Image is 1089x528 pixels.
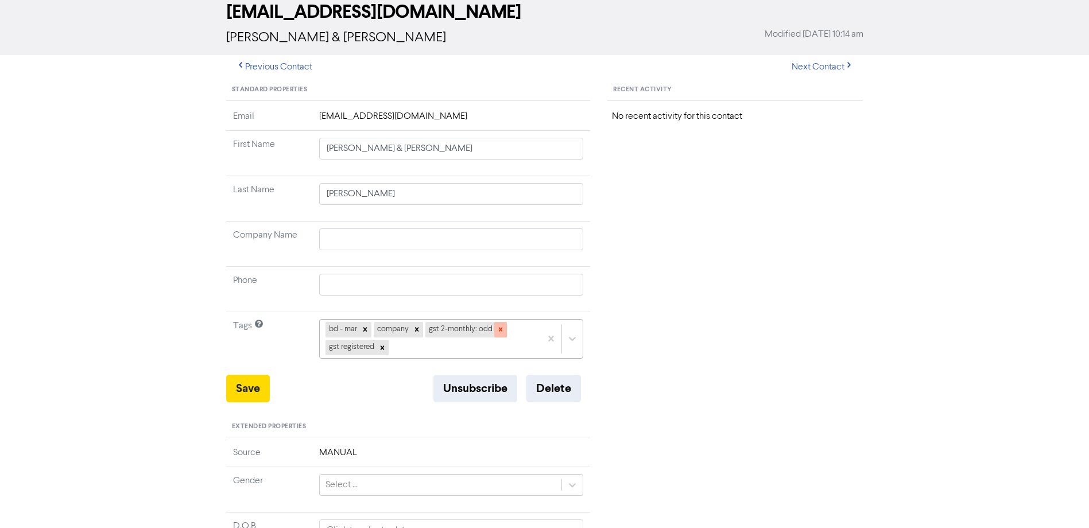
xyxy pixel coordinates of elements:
td: Phone [226,267,312,312]
div: No recent activity for this contact [612,110,858,123]
td: Source [226,446,312,467]
div: Select ... [325,478,358,492]
button: Previous Contact [226,55,322,79]
td: Email [226,110,312,131]
iframe: Chat Widget [945,404,1089,528]
td: MANUAL [312,446,591,467]
td: Gender [226,467,312,513]
button: Next Contact [782,55,863,79]
span: [PERSON_NAME] & [PERSON_NAME] [226,31,446,45]
td: Company Name [226,222,312,267]
div: Extended Properties [226,416,591,438]
h2: [EMAIL_ADDRESS][DOMAIN_NAME] [226,1,863,23]
button: Delete [526,375,581,402]
td: Tags [226,312,312,375]
td: Last Name [226,176,312,222]
div: gst registered [325,340,376,355]
button: Save [226,375,270,402]
div: gst 2-monthly: odd [425,322,494,337]
td: [EMAIL_ADDRESS][DOMAIN_NAME] [312,110,591,131]
div: company [374,322,410,337]
span: Modified [DATE] 10:14 am [765,28,863,41]
div: Standard Properties [226,79,591,101]
button: Unsubscribe [433,375,517,402]
div: Recent Activity [607,79,863,101]
div: bd - mar [325,322,359,337]
td: First Name [226,131,312,176]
